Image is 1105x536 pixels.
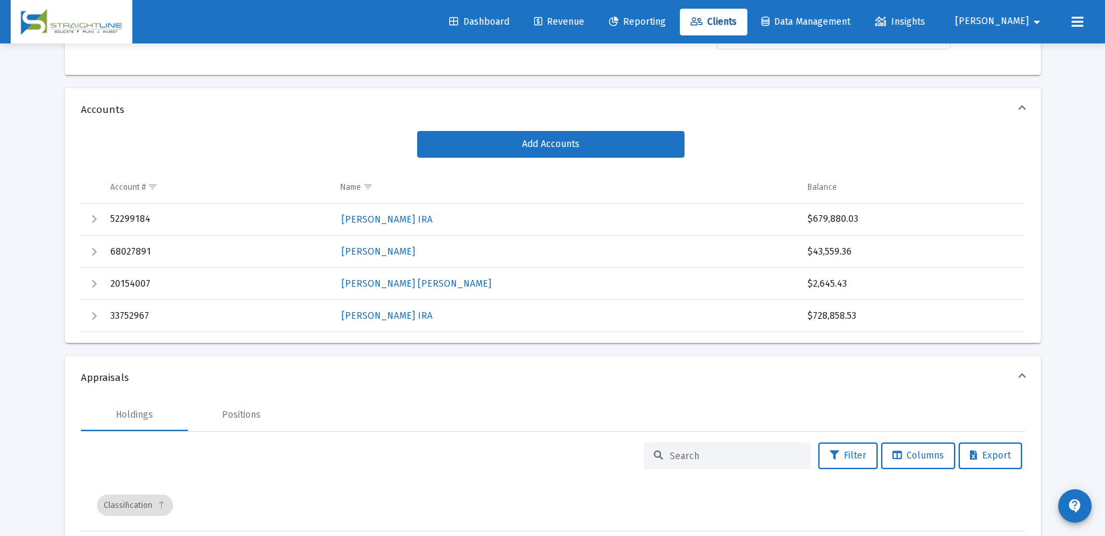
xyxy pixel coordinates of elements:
a: Dashboard [439,9,520,35]
mat-expansion-panel-header: Accounts [65,88,1041,131]
a: Insights [864,9,936,35]
span: [PERSON_NAME] [PERSON_NAME] [342,278,491,289]
button: Columns [881,442,955,469]
div: Positions [222,408,261,422]
a: [PERSON_NAME] [340,242,416,261]
span: Accounts [81,103,1019,116]
span: Export [970,450,1011,461]
span: Insights [875,16,925,27]
span: Dashboard [449,16,509,27]
mat-expansion-panel-header: Appraisals [65,356,1041,399]
td: Expand [81,236,101,268]
a: [PERSON_NAME] IRA [340,306,434,325]
td: Column Balance [798,171,1024,203]
div: Accounts [65,131,1041,343]
a: Data Management [751,9,861,35]
div: $728,858.53 [808,309,1012,323]
span: Show filter options for column 'Name' [363,182,373,192]
td: 68027891 [101,236,332,268]
td: Expand [81,268,101,300]
span: Columns [892,450,944,461]
span: Filter [830,450,866,461]
td: 52299184 [101,204,332,236]
div: $679,880.03 [808,213,1012,226]
a: [PERSON_NAME] [PERSON_NAME] [340,274,493,293]
span: Clients [691,16,737,27]
a: Clients [680,9,747,35]
td: 20154007 [101,268,332,300]
button: [PERSON_NAME] [939,8,1061,35]
td: Column Name [331,171,798,203]
mat-icon: contact_support [1067,498,1083,514]
td: Expand [81,300,101,332]
div: Holdings [116,408,153,422]
span: Add Accounts [522,138,580,150]
button: Add Accounts [417,131,685,158]
a: Revenue [523,9,595,35]
td: Column Account # [101,171,332,203]
span: [PERSON_NAME] IRA [342,310,433,321]
span: Appraisals [81,371,1019,384]
div: Data grid [81,171,1025,332]
td: Expand [81,204,101,236]
button: Export [959,442,1022,469]
a: [PERSON_NAME] IRA [340,210,434,229]
span: [PERSON_NAME] [955,16,1029,27]
div: $43,559.36 [808,245,1012,259]
a: Reporting [598,9,677,35]
input: Search [670,450,801,462]
div: Balance [808,182,837,192]
span: Reporting [609,16,666,27]
div: Data grid toolbar [97,480,1015,531]
td: 33752967 [101,300,332,332]
span: Show filter options for column 'Account #' [148,182,158,192]
div: Account # [110,182,146,192]
div: $2,645.43 [808,277,1012,291]
mat-icon: arrow_drop_down [1029,9,1045,35]
div: Classification [97,495,173,516]
span: [PERSON_NAME] IRA [342,214,433,225]
span: Data Management [761,16,850,27]
span: Revenue [534,16,584,27]
span: [PERSON_NAME] [342,246,415,257]
div: Name [340,182,361,192]
button: Filter [818,442,878,469]
img: Dashboard [21,9,122,35]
